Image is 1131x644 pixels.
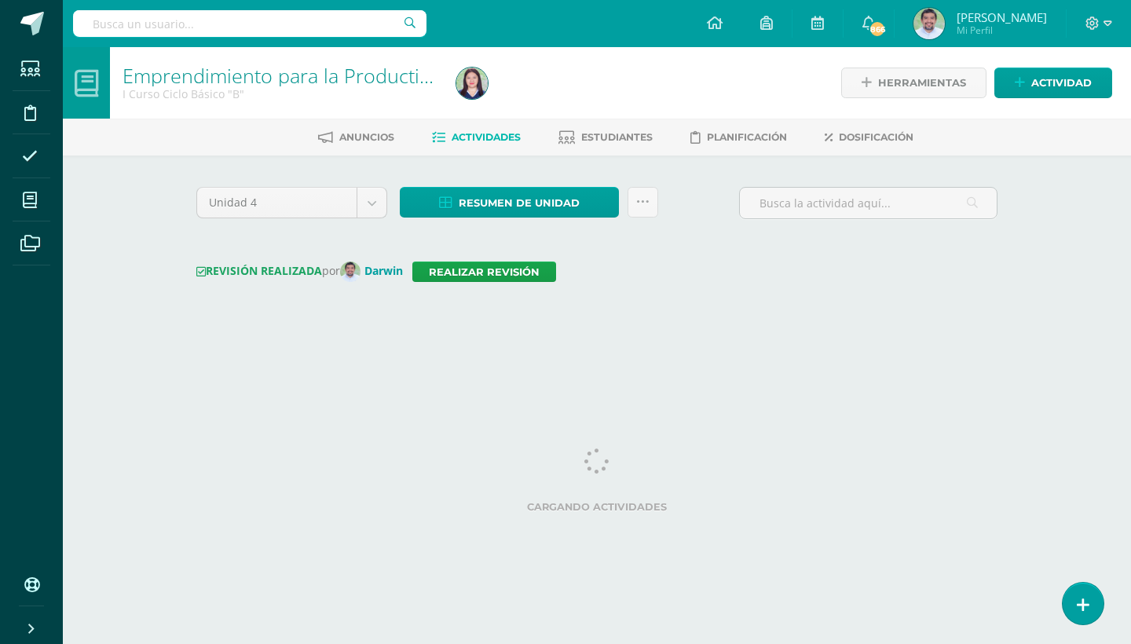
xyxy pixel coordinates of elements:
[412,262,556,282] a: Realizar revisión
[432,125,521,150] a: Actividades
[123,86,437,101] div: I Curso Ciclo Básico 'B'
[869,20,886,38] span: 866
[957,9,1047,25] span: [PERSON_NAME]
[123,62,467,89] a: Emprendimiento para la Productividad
[690,125,787,150] a: Planificación
[340,263,412,278] a: Darwin
[340,262,361,282] img: 57b0aa2598beb1b81eb5105011245eb2.png
[878,68,966,97] span: Herramientas
[456,68,488,99] img: 481143d3e0c24b1771560fd25644f162.png
[318,125,394,150] a: Anuncios
[825,125,913,150] a: Dosificación
[197,188,386,218] a: Unidad 4
[73,10,426,37] input: Busca un usuario...
[740,188,997,218] input: Busca la actividad aquí...
[913,8,945,39] img: 8512c19bb1a7e343054284e08b85158d.png
[957,24,1047,37] span: Mi Perfil
[209,188,345,218] span: Unidad 4
[196,263,322,278] strong: REVISIÓN REALIZADA
[452,131,521,143] span: Actividades
[400,187,619,218] a: Resumen de unidad
[1031,68,1092,97] span: Actividad
[196,501,997,513] label: Cargando actividades
[123,64,437,86] h1: Emprendimiento para la Productividad
[364,263,403,278] strong: Darwin
[558,125,653,150] a: Estudiantes
[994,68,1112,98] a: Actividad
[841,68,986,98] a: Herramientas
[459,188,580,218] span: Resumen de unidad
[839,131,913,143] span: Dosificación
[581,131,653,143] span: Estudiantes
[196,262,997,282] div: por
[339,131,394,143] span: Anuncios
[707,131,787,143] span: Planificación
